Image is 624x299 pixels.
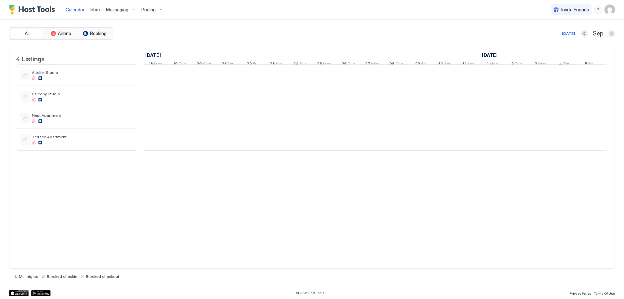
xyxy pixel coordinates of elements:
a: August 18, 2025 [147,60,164,69]
a: August 26, 2025 [340,60,357,69]
div: tab-group [9,27,112,40]
span: Sun [467,61,474,68]
span: 2 [511,61,514,68]
a: August 18, 2025 [144,50,162,60]
button: Next month [608,30,615,37]
span: Fri [253,61,257,68]
span: 4 [559,61,562,68]
span: 25 [317,61,322,68]
span: Thu [396,61,403,68]
div: User profile [604,5,615,15]
button: More options [124,136,132,143]
button: All [11,29,43,38]
span: Mon [323,61,331,68]
span: Booking [90,31,107,36]
span: Privacy Policy [570,292,591,295]
span: Mon [489,61,498,68]
div: menu [124,136,132,143]
a: August 31, 2025 [461,60,476,69]
a: September 1, 2025 [485,60,500,69]
a: August 25, 2025 [315,60,333,69]
span: Balcony Studio [32,91,122,96]
a: August 28, 2025 [388,60,405,69]
span: 4 Listings [16,53,45,63]
span: Calendar [66,7,84,12]
span: 3 [535,61,537,68]
span: All [25,31,30,36]
span: 1 [487,61,488,68]
div: menu [124,114,132,122]
span: Mon [154,61,162,68]
span: Fri [421,61,426,68]
span: 23 [270,61,275,68]
span: 31 [462,61,466,68]
a: September 1, 2025 [480,50,499,60]
span: 21 [222,61,226,68]
a: August 29, 2025 [413,60,427,69]
span: Attelier Studio [32,70,122,75]
span: Nest Apartment [32,113,122,118]
a: September 4, 2025 [557,60,572,69]
a: August 30, 2025 [436,60,452,69]
button: Previous month [581,30,588,37]
span: 27 [365,61,370,68]
span: Airbnb [58,31,71,36]
span: Wed [538,61,547,68]
button: More options [124,93,132,101]
span: 30 [438,61,443,68]
a: Calendar [66,6,84,13]
a: App Store [9,290,29,296]
span: 24 [293,61,299,68]
span: 19 [174,61,178,68]
span: Sep [593,30,603,37]
button: More options [124,114,132,122]
span: Pricing [141,7,156,13]
span: Inbox [90,7,101,12]
span: Invite Friends [561,7,589,13]
button: [DATE] [561,30,576,37]
span: Fri [588,61,593,68]
a: September 2, 2025 [510,60,524,69]
span: Wed [203,61,211,68]
span: Sat [276,61,282,68]
span: 5 [585,61,587,68]
span: 18 [149,61,153,68]
span: 6 [608,61,610,68]
a: September 3, 2025 [533,60,548,69]
span: Terms Of Use [594,292,615,295]
a: August 19, 2025 [172,60,188,69]
div: [DATE] [562,31,575,36]
a: September 5, 2025 [583,60,594,69]
span: 20 [197,61,202,68]
span: Terrace Apartment [32,134,122,139]
div: menu [594,6,602,14]
span: Thu [563,61,570,68]
a: September 6, 2025 [606,60,619,69]
button: Booking [78,29,111,38]
span: 28 [389,61,395,68]
span: Tue [179,61,186,68]
a: August 27, 2025 [363,60,381,69]
span: Tue [515,61,522,68]
span: Blocked checkin [47,274,77,279]
span: Sun [300,61,307,68]
div: menu [124,93,132,101]
span: Min nights [19,274,38,279]
button: Airbnb [45,29,77,38]
a: Host Tools Logo [9,5,58,15]
a: August 22, 2025 [245,60,259,69]
button: More options [124,71,132,79]
span: Messaging [106,7,128,13]
a: August 23, 2025 [268,60,284,69]
a: Terms Of Use [594,290,615,296]
span: 29 [415,61,420,68]
a: Inbox [90,6,101,13]
a: August 20, 2025 [195,60,213,69]
a: Privacy Policy [570,290,591,296]
span: 26 [342,61,347,68]
a: August 24, 2025 [292,60,308,69]
span: 22 [247,61,252,68]
div: menu [124,71,132,79]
